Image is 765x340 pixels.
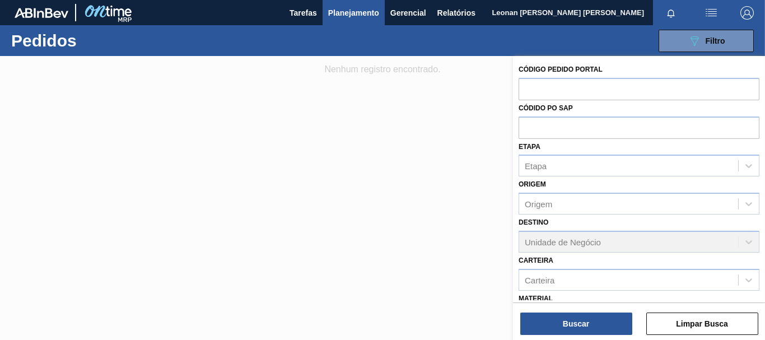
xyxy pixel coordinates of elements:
[519,295,553,302] label: Material
[519,218,548,226] label: Destino
[390,6,426,20] span: Gerencial
[705,6,718,20] img: userActions
[519,143,540,151] label: Etapa
[519,104,573,112] label: Códido PO SAP
[11,34,168,47] h1: Pedidos
[659,30,754,52] button: Filtro
[525,161,547,171] div: Etapa
[706,36,725,45] span: Filtro
[525,199,552,209] div: Origem
[328,6,379,20] span: Planejamento
[437,6,475,20] span: Relatórios
[519,257,553,264] label: Carteira
[519,180,546,188] label: Origem
[290,6,317,20] span: Tarefas
[653,5,689,21] button: Notificações
[740,6,754,20] img: Logout
[525,275,554,285] div: Carteira
[519,66,603,73] label: Código Pedido Portal
[15,8,68,18] img: TNhmsLtSVTkK8tSr43FrP2fwEKptu5GPRR3wAAAABJRU5ErkJggg==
